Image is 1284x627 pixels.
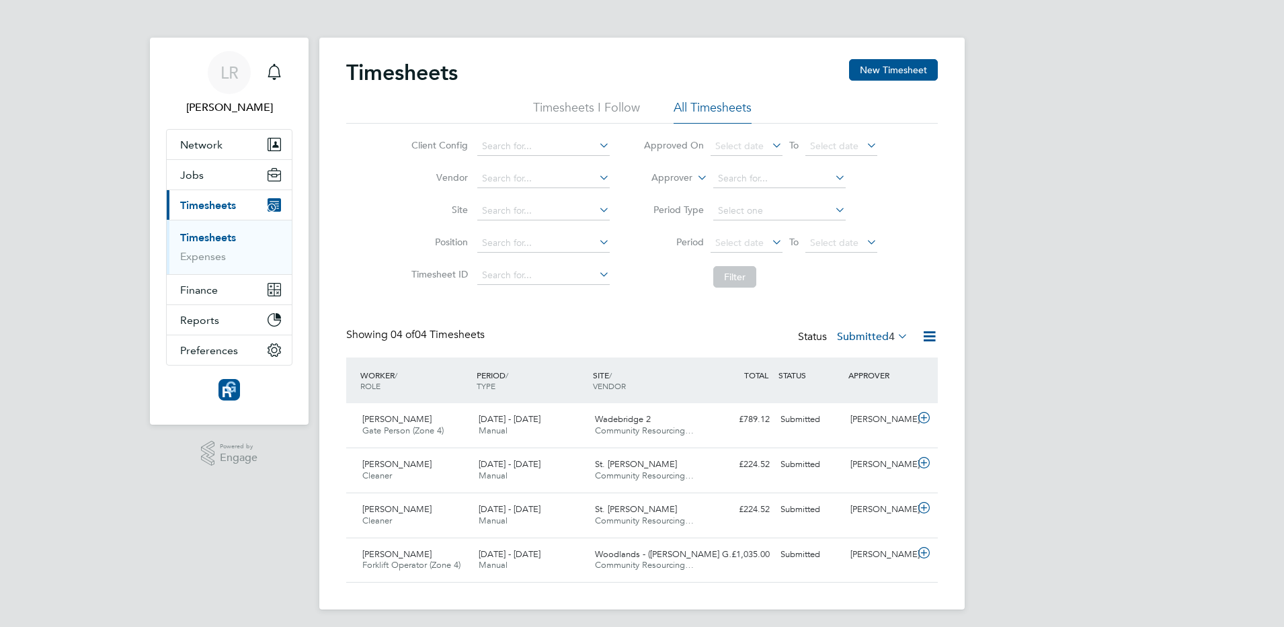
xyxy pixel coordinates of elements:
[407,204,468,216] label: Site
[479,413,540,425] span: [DATE] - [DATE]
[477,169,610,188] input: Search for...
[595,413,651,425] span: Wadebridge 2
[595,559,694,571] span: Community Resourcing…
[632,171,692,185] label: Approver
[166,379,292,401] a: Go to home page
[362,503,432,515] span: [PERSON_NAME]
[180,169,204,181] span: Jobs
[889,330,895,343] span: 4
[775,363,845,387] div: STATUS
[167,190,292,220] button: Timesheets
[479,503,540,515] span: [DATE] - [DATE]
[479,458,540,470] span: [DATE] - [DATE]
[845,363,915,387] div: APPROVER
[220,452,257,464] span: Engage
[590,363,706,398] div: SITE
[180,138,223,151] span: Network
[810,140,858,152] span: Select date
[643,236,704,248] label: Period
[715,237,764,249] span: Select date
[609,370,612,380] span: /
[180,344,238,357] span: Preferences
[362,559,460,571] span: Forklift Operator (Zone 4)
[180,314,219,327] span: Reports
[845,454,915,476] div: [PERSON_NAME]
[362,548,432,560] span: [PERSON_NAME]
[180,199,236,212] span: Timesheets
[166,99,292,116] span: Leanne Rayner
[391,328,485,341] span: 04 Timesheets
[713,266,756,288] button: Filter
[744,370,768,380] span: TOTAL
[357,363,473,398] div: WORKER
[775,409,845,431] div: Submitted
[362,515,392,526] span: Cleaner
[845,544,915,566] div: [PERSON_NAME]
[407,171,468,183] label: Vendor
[407,139,468,151] label: Client Config
[395,370,397,380] span: /
[845,409,915,431] div: [PERSON_NAME]
[595,458,677,470] span: St. [PERSON_NAME]
[346,59,458,86] h2: Timesheets
[362,470,392,481] span: Cleaner
[360,380,380,391] span: ROLE
[506,370,508,380] span: /
[166,51,292,116] a: LR[PERSON_NAME]
[477,202,610,220] input: Search for...
[477,266,610,285] input: Search for...
[643,204,704,216] label: Period Type
[220,441,257,452] span: Powered by
[479,470,508,481] span: Manual
[407,236,468,248] label: Position
[180,231,236,244] a: Timesheets
[643,139,704,151] label: Approved On
[593,380,626,391] span: VENDOR
[180,250,226,263] a: Expenses
[533,99,640,124] li: Timesheets I Follow
[167,275,292,304] button: Finance
[595,470,694,481] span: Community Resourcing…
[477,234,610,253] input: Search for...
[362,458,432,470] span: [PERSON_NAME]
[346,328,487,342] div: Showing
[150,38,309,425] nav: Main navigation
[810,237,858,249] span: Select date
[798,328,911,347] div: Status
[595,503,677,515] span: St. [PERSON_NAME]
[705,499,775,521] div: £224.52
[674,99,752,124] li: All Timesheets
[785,233,803,251] span: To
[391,328,415,341] span: 04 of
[775,499,845,521] div: Submitted
[180,284,218,296] span: Finance
[775,544,845,566] div: Submitted
[473,363,590,398] div: PERIOD
[595,425,694,436] span: Community Resourcing…
[167,130,292,159] button: Network
[479,425,508,436] span: Manual
[479,515,508,526] span: Manual
[201,441,258,466] a: Powered byEngage
[775,454,845,476] div: Submitted
[220,64,239,81] span: LR
[705,409,775,431] div: £789.12
[362,425,444,436] span: Gate Person (Zone 4)
[845,499,915,521] div: [PERSON_NAME]
[849,59,938,81] button: New Timesheet
[837,330,908,343] label: Submitted
[705,454,775,476] div: £224.52
[785,136,803,154] span: To
[713,169,846,188] input: Search for...
[713,202,846,220] input: Select one
[715,140,764,152] span: Select date
[407,268,468,280] label: Timesheet ID
[362,413,432,425] span: [PERSON_NAME]
[479,559,508,571] span: Manual
[167,335,292,365] button: Preferences
[167,160,292,190] button: Jobs
[477,137,610,156] input: Search for...
[595,515,694,526] span: Community Resourcing…
[477,380,495,391] span: TYPE
[167,305,292,335] button: Reports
